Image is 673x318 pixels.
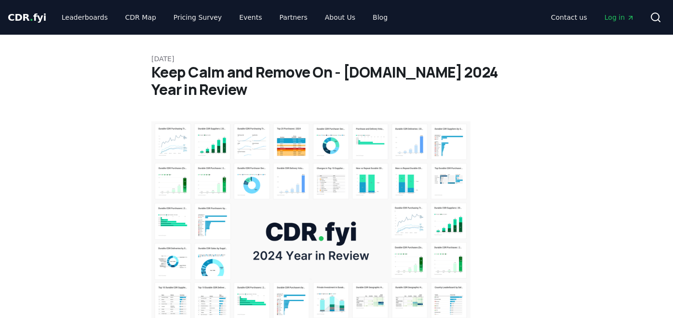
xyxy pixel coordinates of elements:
[151,64,522,98] h1: Keep Calm and Remove On - [DOMAIN_NAME] 2024 Year in Review
[543,9,595,26] a: Contact us
[118,9,164,26] a: CDR Map
[30,12,33,23] span: .
[231,9,269,26] a: Events
[272,9,315,26] a: Partners
[8,11,46,24] a: CDR.fyi
[543,9,642,26] nav: Main
[151,54,522,64] p: [DATE]
[365,9,395,26] a: Blog
[166,9,229,26] a: Pricing Survey
[8,12,46,23] span: CDR fyi
[597,9,642,26] a: Log in
[54,9,116,26] a: Leaderboards
[54,9,395,26] nav: Main
[605,13,634,22] span: Log in
[317,9,363,26] a: About Us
